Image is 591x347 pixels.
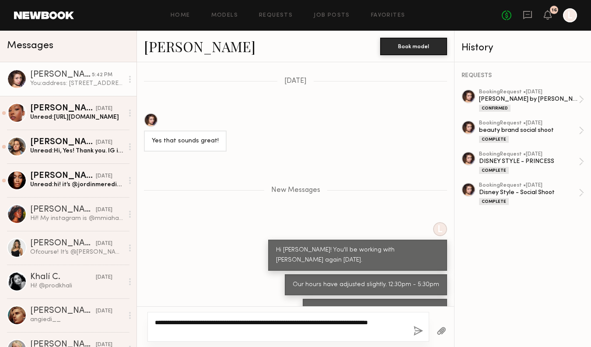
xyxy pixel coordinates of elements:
[96,172,112,181] div: [DATE]
[380,38,447,55] button: Book model
[30,104,96,113] div: [PERSON_NAME]
[371,13,406,18] a: Favorites
[259,13,293,18] a: Requests
[96,105,112,113] div: [DATE]
[479,120,579,126] div: booking Request • [DATE]
[380,42,447,50] a: Book model
[171,13,190,18] a: Home
[30,315,123,324] div: angiedi__
[30,307,96,315] div: [PERSON_NAME]
[479,157,579,166] div: DISNEY STYLE - PRINCESS
[96,138,112,147] div: [DATE]
[30,79,123,88] div: You: address: [STREET_ADDRESS][PERSON_NAME]
[30,138,96,147] div: [PERSON_NAME]
[462,73,584,79] div: REQUESTS
[96,307,112,315] div: [DATE]
[144,37,255,56] a: [PERSON_NAME]
[30,172,96,181] div: [PERSON_NAME]
[479,167,509,174] div: Complete
[30,147,123,155] div: Unread: Hi, Yes! Thank you. IG is: @[PERSON_NAME] or you can copy and paste my link: [URL][DOMAIN...
[30,205,96,214] div: [PERSON_NAME]
[276,245,439,266] div: Hi [PERSON_NAME]! You'll be working with [PERSON_NAME] again [DATE].
[479,152,584,174] a: bookingRequest •[DATE]DISNEY STYLE - PRINCESSComplete
[30,113,123,121] div: Unread: [URL][DOMAIN_NAME]
[271,187,320,194] span: New Messages
[293,280,439,290] div: Our hours have adjusted slightly. 12:30pm - 5:30pm
[30,181,123,189] div: Unread: hi! it’s @jordinmeredith 🤍
[462,43,584,53] div: History
[311,305,439,315] div: address: [STREET_ADDRESS][PERSON_NAME]
[30,71,92,79] div: [PERSON_NAME]
[7,41,53,51] span: Messages
[96,206,112,214] div: [DATE]
[479,188,579,197] div: Disney Style - Social Shoot
[552,8,557,13] div: 16
[30,248,123,256] div: Ofcourse! It’s @[PERSON_NAME].[PERSON_NAME] :)
[92,71,112,79] div: 5:42 PM
[96,273,112,282] div: [DATE]
[479,152,579,157] div: booking Request • [DATE]
[479,183,579,188] div: booking Request • [DATE]
[479,89,579,95] div: booking Request • [DATE]
[479,126,579,135] div: beauty brand social shoot
[479,105,511,112] div: Confirmed
[479,95,579,103] div: [PERSON_NAME] by [PERSON_NAME] Influencer Shoot
[30,273,96,282] div: Khalí C.
[314,13,350,18] a: Job Posts
[284,78,307,85] span: [DATE]
[479,198,509,205] div: Complete
[96,240,112,248] div: [DATE]
[479,89,584,112] a: bookingRequest •[DATE][PERSON_NAME] by [PERSON_NAME] Influencer ShootConfirmed
[479,136,509,143] div: Complete
[563,8,577,22] a: L
[30,214,123,223] div: Hi!! My instagram is @mmiahannahh
[211,13,238,18] a: Models
[30,239,96,248] div: [PERSON_NAME]
[152,136,219,146] div: Yes that sounds great!
[479,120,584,143] a: bookingRequest •[DATE]beauty brand social shootComplete
[30,282,123,290] div: Hi! @prodkhali
[479,183,584,205] a: bookingRequest •[DATE]Disney Style - Social ShootComplete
